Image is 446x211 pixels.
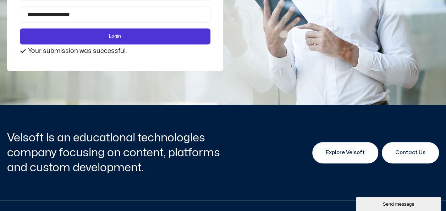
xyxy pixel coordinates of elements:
div: Your submission was successful. [20,48,210,54]
a: Contact Us [382,142,439,163]
button: Login [20,28,210,44]
span: Explore Velsoft [326,148,365,157]
span: Contact Us [395,148,425,157]
a: Explore Velsoft [312,142,378,163]
span: Login [109,33,121,40]
iframe: chat widget [356,195,442,211]
h2: Velsoft is an educational technologies company focusing on content, platforms and custom developm... [7,130,221,175]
